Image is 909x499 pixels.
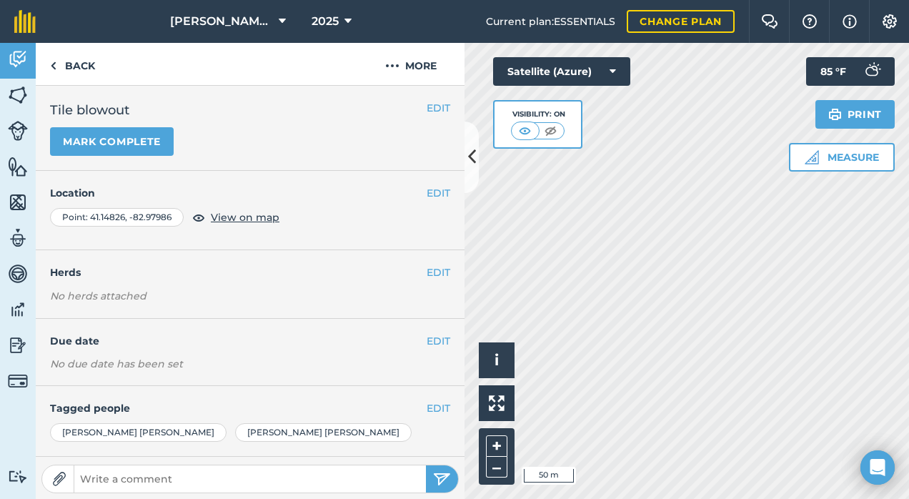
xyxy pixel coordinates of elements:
[192,209,279,226] button: View on map
[52,472,66,486] img: Paperclip icon
[815,100,895,129] button: Print
[14,10,36,33] img: fieldmargin Logo
[881,14,898,29] img: A cog icon
[50,127,174,156] button: Mark complete
[427,333,450,349] button: EDIT
[192,209,205,226] img: svg+xml;base64,PHN2ZyB4bWxucz0iaHR0cDovL3d3dy53My5vcmcvMjAwMC9zdmciIHdpZHRoPSIxOCIgaGVpZ2h0PSIyNC...
[50,357,450,371] div: No due date has been set
[50,265,465,280] h4: Herds
[486,14,615,29] span: Current plan : ESSENTIALS
[211,209,279,225] span: View on map
[433,470,451,488] img: svg+xml;base64,PHN2ZyB4bWxucz0iaHR0cDovL3d3dy53My5vcmcvMjAwMC9zdmciIHdpZHRoPSIyNSIgaGVpZ2h0PSIyNC...
[806,57,895,86] button: 85 °F
[761,14,778,29] img: Two speech bubbles overlapping with the left bubble in the forefront
[50,288,465,304] em: No herds attached
[427,265,450,280] button: EDIT
[427,185,450,201] button: EDIT
[8,192,28,213] img: svg+xml;base64,PHN2ZyB4bWxucz0iaHR0cDovL3d3dy53My5vcmcvMjAwMC9zdmciIHdpZHRoPSI1NiIgaGVpZ2h0PSI2MC...
[8,84,28,106] img: svg+xml;base64,PHN2ZyB4bWxucz0iaHR0cDovL3d3dy53My5vcmcvMjAwMC9zdmciIHdpZHRoPSI1NiIgaGVpZ2h0PSI2MC...
[235,423,412,442] div: [PERSON_NAME] [PERSON_NAME]
[50,423,227,442] div: [PERSON_NAME] [PERSON_NAME]
[36,43,109,85] a: Back
[542,124,560,138] img: svg+xml;base64,PHN2ZyB4bWxucz0iaHR0cDovL3d3dy53My5vcmcvMjAwMC9zdmciIHdpZHRoPSI1MCIgaGVpZ2h0PSI0MC...
[50,185,450,201] h4: Location
[385,57,399,74] img: svg+xml;base64,PHN2ZyB4bWxucz0iaHR0cDovL3d3dy53My5vcmcvMjAwMC9zdmciIHdpZHRoPSIyMCIgaGVpZ2h0PSIyNC...
[860,450,895,485] div: Open Intercom Messenger
[8,371,28,391] img: svg+xml;base64,PD94bWwgdmVyc2lvbj0iMS4wIiBlbmNvZGluZz0idXRmLTgiPz4KPCEtLSBHZW5lcmF0b3I6IEFkb2JlIE...
[427,100,450,116] button: EDIT
[50,208,184,227] div: Point : 41.14826 , -82.97986
[312,13,339,30] span: 2025
[511,109,565,120] div: Visibility: On
[170,13,273,30] span: [PERSON_NAME] Farms
[8,49,28,70] img: svg+xml;base64,PD94bWwgdmVyc2lvbj0iMS4wIiBlbmNvZGluZz0idXRmLTgiPz4KPCEtLSBHZW5lcmF0b3I6IEFkb2JlIE...
[357,43,465,85] button: More
[489,395,505,411] img: Four arrows, one pointing top left, one top right, one bottom right and the last bottom left
[8,156,28,177] img: svg+xml;base64,PHN2ZyB4bWxucz0iaHR0cDovL3d3dy53My5vcmcvMjAwMC9zdmciIHdpZHRoPSI1NiIgaGVpZ2h0PSI2MC...
[858,57,886,86] img: svg+xml;base64,PD94bWwgdmVyc2lvbj0iMS4wIiBlbmNvZGluZz0idXRmLTgiPz4KPCEtLSBHZW5lcmF0b3I6IEFkb2JlIE...
[843,13,857,30] img: svg+xml;base64,PHN2ZyB4bWxucz0iaHR0cDovL3d3dy53My5vcmcvMjAwMC9zdmciIHdpZHRoPSIxNyIgaGVpZ2h0PSIxNy...
[50,100,450,120] h2: Tile blowout
[50,333,450,349] h4: Due date
[495,351,499,369] span: i
[516,124,534,138] img: svg+xml;base64,PHN2ZyB4bWxucz0iaHR0cDovL3d3dy53My5vcmcvMjAwMC9zdmciIHdpZHRoPSI1MCIgaGVpZ2h0PSI0MC...
[801,14,818,29] img: A question mark icon
[427,400,450,416] button: EDIT
[789,143,895,172] button: Measure
[50,400,450,416] h4: Tagged people
[627,10,735,33] a: Change plan
[486,435,507,457] button: +
[479,342,515,378] button: i
[8,263,28,285] img: svg+xml;base64,PD94bWwgdmVyc2lvbj0iMS4wIiBlbmNvZGluZz0idXRmLTgiPz4KPCEtLSBHZW5lcmF0b3I6IEFkb2JlIE...
[74,469,426,489] input: Write a comment
[8,227,28,249] img: svg+xml;base64,PD94bWwgdmVyc2lvbj0iMS4wIiBlbmNvZGluZz0idXRmLTgiPz4KPCEtLSBHZW5lcmF0b3I6IEFkb2JlIE...
[8,299,28,320] img: svg+xml;base64,PD94bWwgdmVyc2lvbj0iMS4wIiBlbmNvZGluZz0idXRmLTgiPz4KPCEtLSBHZW5lcmF0b3I6IEFkb2JlIE...
[8,335,28,356] img: svg+xml;base64,PD94bWwgdmVyc2lvbj0iMS4wIiBlbmNvZGluZz0idXRmLTgiPz4KPCEtLSBHZW5lcmF0b3I6IEFkb2JlIE...
[820,57,846,86] span: 85 ° F
[8,470,28,483] img: svg+xml;base64,PD94bWwgdmVyc2lvbj0iMS4wIiBlbmNvZGluZz0idXRmLTgiPz4KPCEtLSBHZW5lcmF0b3I6IEFkb2JlIE...
[50,57,56,74] img: svg+xml;base64,PHN2ZyB4bWxucz0iaHR0cDovL3d3dy53My5vcmcvMjAwMC9zdmciIHdpZHRoPSI5IiBoZWlnaHQ9IjI0Ii...
[493,57,630,86] button: Satellite (Azure)
[828,106,842,123] img: svg+xml;base64,PHN2ZyB4bWxucz0iaHR0cDovL3d3dy53My5vcmcvMjAwMC9zdmciIHdpZHRoPSIxOSIgaGVpZ2h0PSIyNC...
[805,150,819,164] img: Ruler icon
[486,457,507,478] button: –
[8,121,28,141] img: svg+xml;base64,PD94bWwgdmVyc2lvbj0iMS4wIiBlbmNvZGluZz0idXRmLTgiPz4KPCEtLSBHZW5lcmF0b3I6IEFkb2JlIE...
